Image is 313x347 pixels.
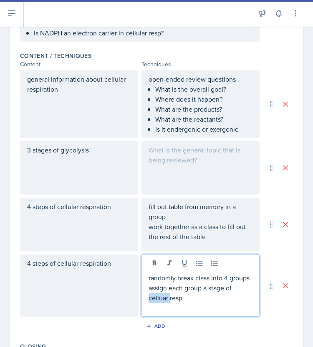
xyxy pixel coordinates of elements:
[141,60,260,69] div: Techniques
[27,74,131,94] p: general information about cellular respiration
[34,28,252,38] p: Is NADPH an electron carrier in cellular resp?
[155,114,252,124] p: What are the reactants?​
[149,273,252,283] p: randomly break class into 4 groups
[155,94,252,104] p: Where does it happen?​
[155,84,252,94] p: What is the overall goal?​
[149,74,252,84] p: open-ended review questions
[20,52,91,60] label: Content / Techniques
[27,258,131,268] p: 4 steps of cellular respiration
[149,222,252,242] p: work together as a class to fill out the rest of the table
[20,60,138,69] div: Content
[143,320,170,332] button: Add
[27,145,131,155] p: 3 stages of glycolysis
[27,202,131,212] p: 4 steps of cellular respiration
[148,323,166,330] div: Add
[155,104,252,114] p: What are the products?​
[149,283,252,303] p: assign each group a stage of celluar resp
[149,202,252,222] p: fill out table from memory in a group
[155,124,252,134] p: Is it endergonic or exergonic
